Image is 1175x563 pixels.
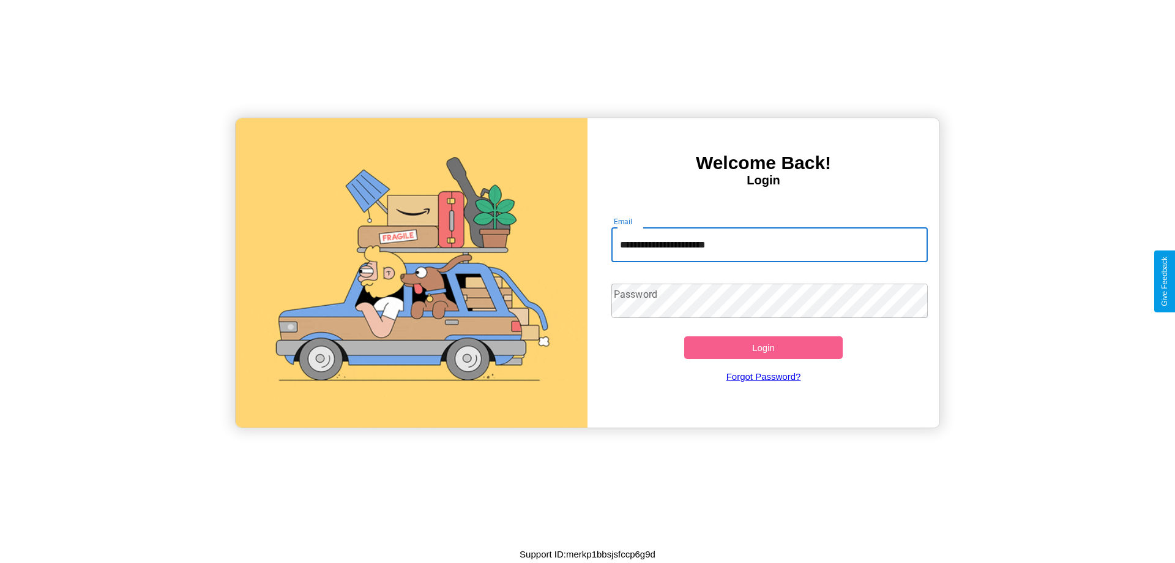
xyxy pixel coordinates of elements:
[587,173,939,187] h4: Login
[684,336,843,359] button: Login
[236,118,587,428] img: gif
[587,153,939,173] h3: Welcome Back!
[614,216,633,227] label: Email
[605,359,922,394] a: Forgot Password?
[520,546,655,562] p: Support ID: merkp1bbsjsfccp6g9d
[1160,257,1169,306] div: Give Feedback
